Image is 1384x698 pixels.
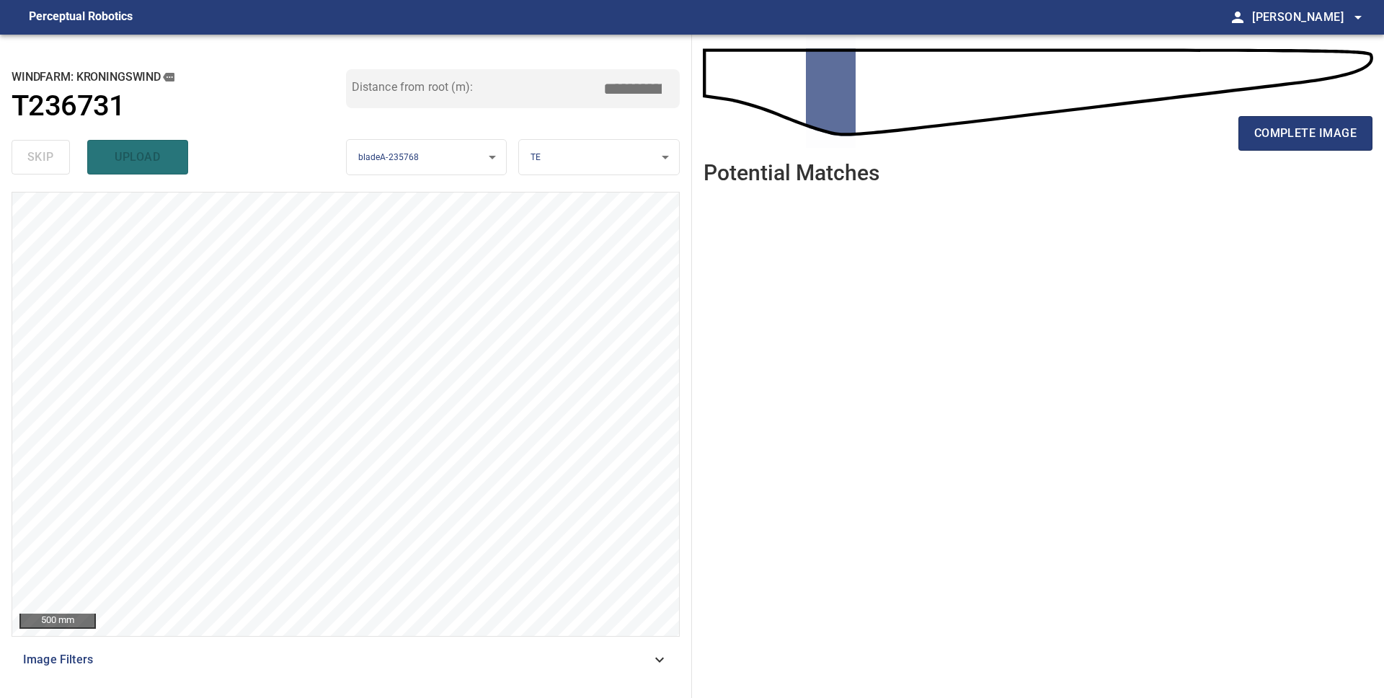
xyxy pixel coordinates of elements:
button: [PERSON_NAME] [1246,3,1367,32]
h2: Potential Matches [704,161,879,185]
div: Image Filters [12,642,680,677]
div: TE [519,139,679,176]
button: complete image [1238,116,1372,151]
a: T236731 [12,89,346,123]
div: bladeA-235768 [347,139,507,176]
h2: windfarm: Kroningswind [12,69,346,85]
button: copy message details [161,69,177,85]
span: bladeA-235768 [358,152,420,162]
span: TE [531,152,541,162]
span: arrow_drop_down [1349,9,1367,26]
figcaption: Perceptual Robotics [29,6,133,29]
span: complete image [1254,123,1357,143]
h1: T236731 [12,89,125,123]
label: Distance from root (m): [352,81,473,93]
span: person [1229,9,1246,26]
span: [PERSON_NAME] [1252,7,1367,27]
span: Image Filters [23,651,651,668]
